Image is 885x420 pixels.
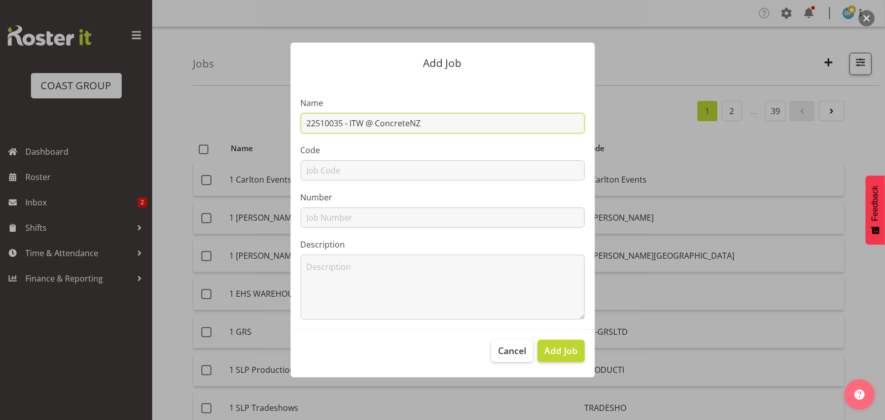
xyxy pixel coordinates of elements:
input: Job Name [301,113,585,133]
img: help-xxl-2.png [855,390,865,400]
button: Feedback - Show survey [866,176,885,244]
label: Name [301,97,585,109]
span: Cancel [498,344,526,357]
button: Add Job [538,340,584,362]
span: Feedback [871,186,880,221]
label: Description [301,238,585,251]
input: Job Code [301,160,585,181]
button: Cancel [491,340,533,362]
span: Add Job [544,344,578,357]
input: Job Number [301,207,585,228]
p: Add Job [301,58,585,68]
label: Code [301,144,585,156]
label: Number [301,191,585,203]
